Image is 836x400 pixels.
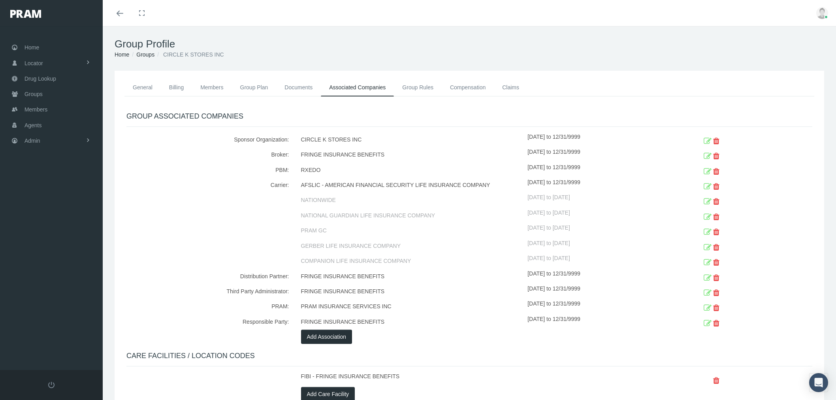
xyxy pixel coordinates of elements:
a: Compensation [442,79,494,96]
div: Broker: [121,147,295,162]
div: Carrier: [121,178,295,193]
div: GERBER LIFE INSURANCE COMPANY [295,239,528,254]
div: [DATE] to 12/31/9999 [527,132,667,147]
div: PRAM: [121,299,295,314]
div: Third Party Administrator: [121,284,295,299]
div: [DATE] to 12/31/9999 [527,299,667,314]
h4: GROUP ASSOCIATED COMPANIES [126,112,812,121]
div: [DATE] to 12/31/9999 [527,284,667,299]
a: Claims [494,79,527,96]
div: RXEDO [295,163,528,178]
a: Group Plan [232,79,277,96]
a: Home [115,51,129,58]
div: NATIONAL GUARDIAN LIFE INSURANCE COMPANY [295,208,528,223]
span: Agents [24,118,42,133]
a: Group Rules [394,79,442,96]
button: Add Association [301,330,352,344]
div: FRINGE INSURANCE BENEFITS [295,147,528,162]
a: Members [192,79,232,96]
div: AFSLIC - AMERICAN FINANCIAL SECURITY LIFE INSURANCE COMPANY [295,178,528,193]
div: [DATE] to 12/31/9999 [527,163,667,178]
div: Responsible Party: [121,315,295,330]
div: [DATE] to 12/31/9999 [527,315,667,330]
div: [DATE] to [DATE] [527,223,667,238]
a: Associated Companies [321,79,394,96]
div: FRINGE INSURANCE BENEFITS [295,284,528,299]
a: Groups [136,51,154,58]
a: General [124,79,161,96]
div: [DATE] to [DATE] [527,254,667,269]
div: [DATE] to [DATE] [527,193,667,208]
span: Locator [24,56,43,71]
div: Distribution Partner: [121,269,295,284]
div: FRINGE INSURANCE BENEFITS [295,315,528,330]
a: Documents [276,79,321,96]
div: [DATE] to 12/31/9999 [527,269,667,284]
div: [DATE] to [DATE] [527,208,667,223]
span: Members [24,102,47,117]
span: CIRCLE K STORES INC [163,51,224,58]
a: Billing [161,79,192,96]
h4: CARE FACILITIES / LOCATION CODES [126,352,812,360]
div: FIBI - FRINGE INSURANCE BENEFITS [295,372,528,387]
span: Admin [24,133,40,148]
div: CIRCLE K STORES INC [295,132,528,147]
span: Home [24,40,39,55]
div: Open Intercom Messenger [809,373,828,392]
img: user-placeholder.jpg [816,7,828,19]
div: [DATE] to 12/31/9999 [527,178,667,193]
div: [DATE] to 12/31/9999 [527,147,667,162]
div: COMPANION LIFE INSURANCE COMPANY [295,254,528,269]
img: PRAM_20_x_78.png [10,10,41,18]
span: Drug Lookup [24,71,56,86]
h1: Group Profile [115,38,824,50]
div: PRAM GC [295,223,528,238]
div: NATIONWIDE [295,193,528,208]
span: Groups [24,87,43,102]
div: [DATE] to [DATE] [527,239,667,254]
div: Sponsor Organization: [121,132,295,147]
div: FRINGE INSURANCE BENEFITS [295,269,528,284]
div: PRAM INSURANCE SERVICES INC [295,299,528,314]
div: PBM: [121,163,295,178]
